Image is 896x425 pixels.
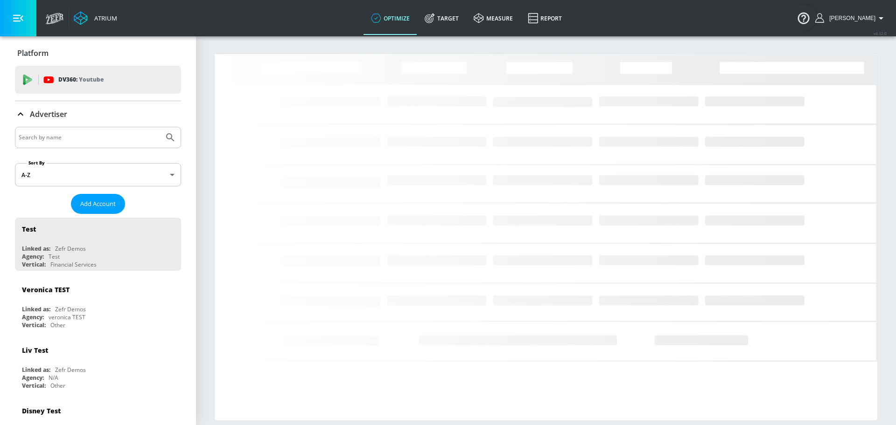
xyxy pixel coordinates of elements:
[874,31,887,36] span: v 4.32.0
[30,109,67,119] p: Advertiser
[80,199,116,209] span: Add Account
[815,13,887,24] button: [PERSON_NAME]
[364,1,417,35] a: optimize
[826,15,875,21] span: login as: samantha.yip@zefr.com
[50,321,65,329] div: Other
[91,14,117,22] div: Atrium
[15,339,181,392] div: Liv TestLinked as:Zefr DemosAgency:N/AVertical:Other
[71,194,125,214] button: Add Account
[22,260,46,268] div: Vertical:
[55,305,86,313] div: Zefr Demos
[22,366,50,374] div: Linked as:
[791,5,817,31] button: Open Resource Center
[22,245,50,253] div: Linked as:
[74,11,117,25] a: Atrium
[27,160,47,166] label: Sort By
[22,305,50,313] div: Linked as:
[58,75,104,85] p: DV360:
[22,225,36,233] div: Test
[55,366,86,374] div: Zefr Demos
[22,382,46,390] div: Vertical:
[49,313,85,321] div: veronica TEST
[55,245,86,253] div: Zefr Demos
[22,346,48,355] div: Liv Test
[22,253,44,260] div: Agency:
[15,278,181,331] div: Veronica TESTLinked as:Zefr DemosAgency:veronica TESTVertical:Other
[22,285,70,294] div: Veronica TEST
[22,313,44,321] div: Agency:
[49,253,60,260] div: Test
[417,1,466,35] a: Target
[22,374,44,382] div: Agency:
[15,40,181,66] div: Platform
[22,406,61,415] div: Disney Test
[19,131,160,144] input: Search by name
[50,382,65,390] div: Other
[22,321,46,329] div: Vertical:
[15,101,181,127] div: Advertiser
[15,218,181,271] div: TestLinked as:Zefr DemosAgency:TestVertical:Financial Services
[15,163,181,186] div: A-Z
[15,66,181,94] div: DV360: Youtube
[520,1,569,35] a: Report
[50,260,97,268] div: Financial Services
[79,75,104,84] p: Youtube
[49,374,58,382] div: N/A
[466,1,520,35] a: measure
[17,48,49,58] p: Platform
